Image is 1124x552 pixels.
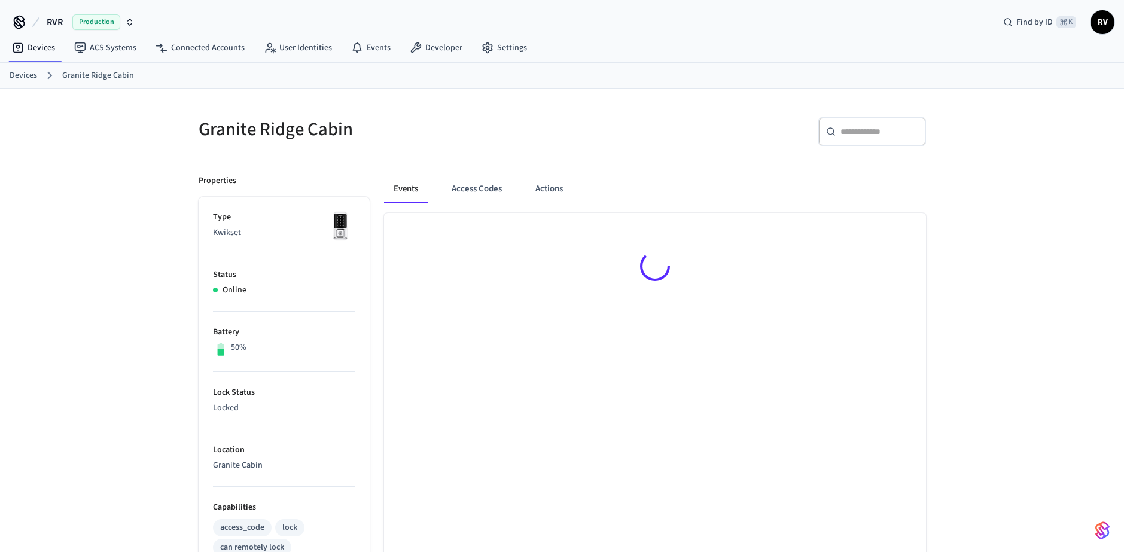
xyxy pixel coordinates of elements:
p: Granite Cabin [213,459,355,472]
a: Developer [400,37,472,59]
a: Events [342,37,400,59]
p: Kwikset [213,227,355,239]
button: Actions [526,175,572,203]
button: Access Codes [442,175,511,203]
p: Online [223,284,246,297]
a: Connected Accounts [146,37,254,59]
h5: Granite Ridge Cabin [199,117,555,142]
span: Production [72,14,120,30]
div: Find by ID⌘ K [994,11,1086,33]
button: Events [384,175,428,203]
img: Kwikset Halo Touchscreen Wifi Enabled Smart Lock, Polished Chrome, Front [325,211,355,241]
a: Devices [2,37,65,59]
span: RV [1092,11,1113,33]
p: Capabilities [213,501,355,514]
a: Granite Ridge Cabin [62,69,134,82]
a: Settings [472,37,537,59]
div: access_code [220,521,264,534]
img: SeamLogoGradient.69752ec5.svg [1095,521,1110,540]
p: Battery [213,326,355,338]
span: Find by ID [1016,16,1053,28]
p: Location [213,444,355,456]
span: RVR [47,15,63,29]
button: RV [1091,10,1114,34]
div: lock [282,521,297,534]
a: User Identities [254,37,342,59]
p: Lock Status [213,386,355,399]
p: Status [213,269,355,281]
a: ACS Systems [65,37,146,59]
span: ⌘ K [1056,16,1076,28]
a: Devices [10,69,37,82]
p: 50% [231,341,246,354]
div: ant example [384,175,926,203]
p: Type [213,211,355,224]
p: Locked [213,402,355,414]
p: Properties [199,175,236,187]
